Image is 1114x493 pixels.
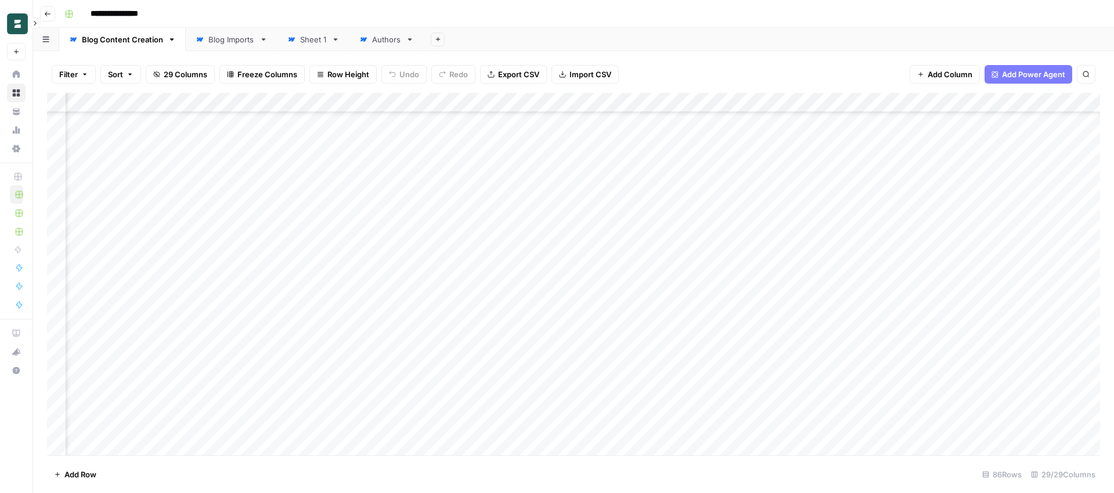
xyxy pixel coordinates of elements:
a: AirOps Academy [7,324,26,343]
button: Help + Support [7,361,26,380]
button: What's new? [7,343,26,361]
span: Undo [399,69,419,80]
span: Export CSV [498,69,539,80]
span: Add Column [928,69,972,80]
button: Sort [100,65,141,84]
a: Browse [7,84,26,102]
a: Blog Imports [186,28,277,51]
span: Filter [59,69,78,80]
a: Usage [7,121,26,139]
a: Your Data [7,102,26,121]
div: Blog Imports [208,34,255,45]
img: Borderless Logo [7,13,28,34]
span: Sort [108,69,123,80]
span: Add Row [64,469,96,480]
span: Row Height [327,69,369,80]
div: What's new? [8,343,25,361]
div: 86 Rows [978,465,1026,484]
button: 29 Columns [146,65,215,84]
span: Freeze Columns [237,69,297,80]
div: 29/29 Columns [1026,465,1100,484]
button: Undo [381,65,427,84]
span: 29 Columns [164,69,207,80]
a: Home [7,65,26,84]
a: Blog Content Creation [59,28,186,51]
a: Sheet 1 [277,28,349,51]
button: Import CSV [551,65,619,84]
span: Import CSV [569,69,611,80]
button: Export CSV [480,65,547,84]
button: Add Column [910,65,980,84]
a: Settings [7,139,26,158]
a: Authors [349,28,424,51]
button: Freeze Columns [219,65,305,84]
button: Add Row [47,465,103,484]
button: Filter [52,65,96,84]
button: Row Height [309,65,377,84]
div: Authors [372,34,401,45]
span: Add Power Agent [1002,69,1065,80]
button: Workspace: Borderless [7,9,26,38]
div: Blog Content Creation [82,34,163,45]
button: Redo [431,65,475,84]
div: Sheet 1 [300,34,327,45]
button: Add Power Agent [985,65,1072,84]
span: Redo [449,69,468,80]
